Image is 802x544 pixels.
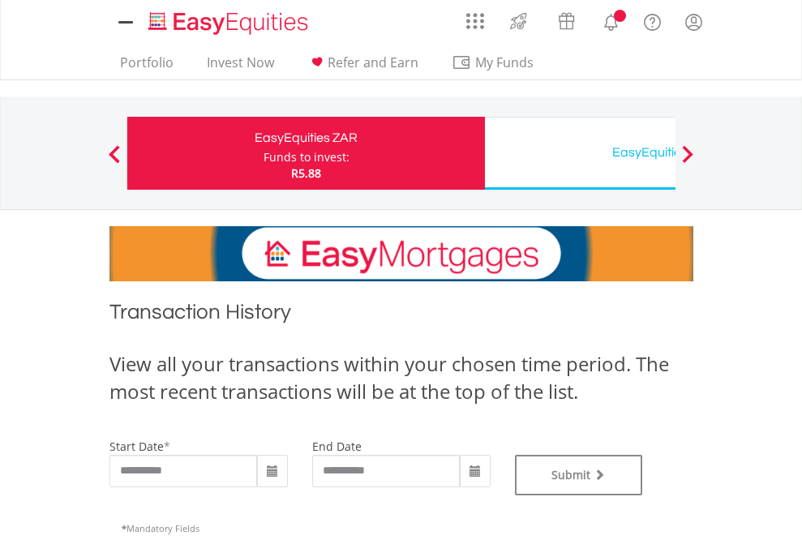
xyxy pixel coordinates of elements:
label: end date [312,439,362,454]
a: Notifications [590,4,632,36]
div: EasyEquities ZAR [137,126,475,149]
img: EasyMortage Promotion Banner [109,226,693,281]
button: Submit [515,455,643,495]
a: FAQ's and Support [632,4,673,36]
img: vouchers-v2.svg [553,8,580,34]
a: Refer and Earn [301,54,425,79]
span: R5.88 [291,165,321,181]
img: thrive-v2.svg [505,8,532,34]
label: start date [109,439,164,454]
a: Invest Now [200,54,281,79]
h1: Transaction History [109,298,693,334]
img: EasyEquities_Logo.png [145,10,315,36]
a: Portfolio [114,54,180,79]
button: Next [671,153,704,169]
a: My Profile [673,4,714,40]
span: Mandatory Fields [122,522,199,534]
img: grid-menu-icon.svg [466,12,484,30]
a: AppsGrid [456,4,495,30]
button: Previous [98,153,131,169]
span: Refer and Earn [328,54,418,71]
div: Funds to invest: [264,149,350,165]
span: My Funds [452,52,558,73]
a: Vouchers [543,4,590,34]
div: View all your transactions within your chosen time period. The most recent transactions will be a... [109,350,693,406]
a: Home page [142,4,315,36]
